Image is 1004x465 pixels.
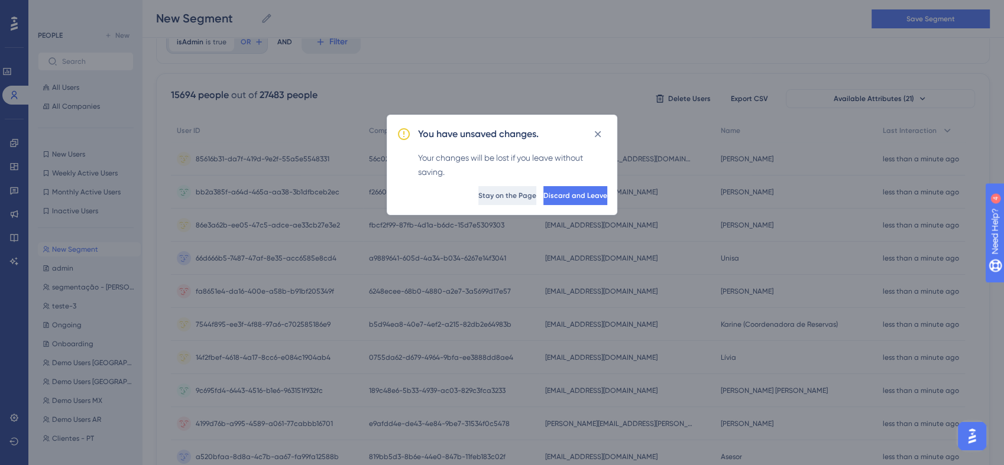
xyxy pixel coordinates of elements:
span: Stay on the Page [478,191,536,200]
div: Your changes will be lost if you leave without saving. [418,151,607,179]
span: Need Help? [28,3,74,17]
div: 4 [82,6,86,15]
h2: You have unsaved changes. [418,127,539,141]
span: Discard and Leave [543,191,607,200]
iframe: UserGuiding AI Assistant Launcher [954,418,990,454]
